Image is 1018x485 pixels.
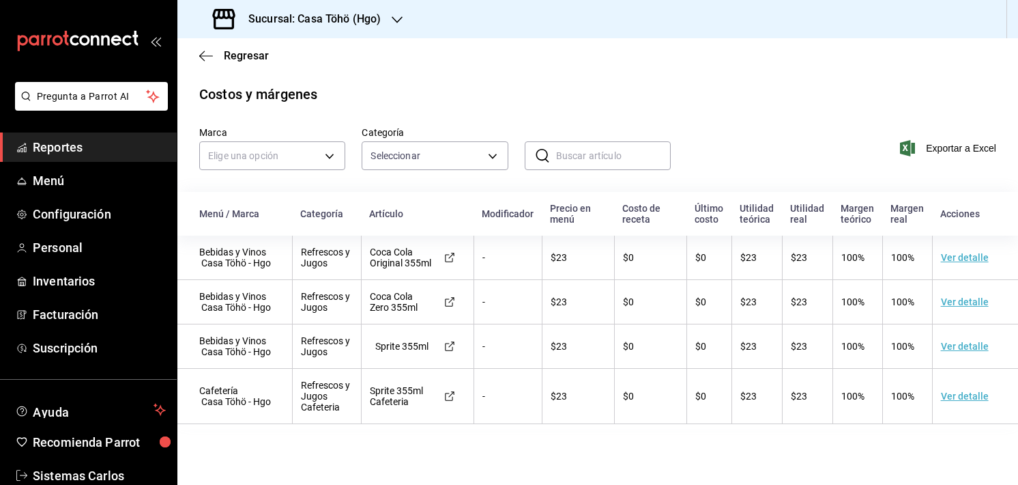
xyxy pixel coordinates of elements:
th: Precio en menú [542,192,614,236]
th: Menú / Marca [177,192,292,236]
span: Pregunta a Parrot AI [37,89,147,104]
th: Modificador [474,192,542,236]
input: Buscar artículo [556,142,671,169]
button: Pregunta a Parrot AI [15,82,168,111]
span: Sistemas Carlos [33,467,166,485]
td: Ver detalle [932,369,1018,424]
span: 100% [891,296,914,307]
td: $0 [614,280,686,324]
h3: Sucursal: Casa Töhö (Hgo) [237,11,381,27]
button: Regresar [199,49,269,62]
td: $0 [614,369,686,424]
td: Ver detalle [932,280,1018,324]
div: Coca Cola Zero 355ml [370,291,433,313]
td: $0 [614,324,686,369]
td: - [474,236,542,280]
a: Pregunta a Parrot AI [10,99,168,113]
td: - [474,324,542,369]
span: Inventarios [33,272,166,290]
td: Refrescos y Jugos [292,236,361,280]
span: Facturación [33,305,166,324]
label: Marca [199,128,345,137]
td: Bebidas y Vinos Casa Töhö - Hgo [177,280,292,324]
td: Refrescos y Jugos [292,324,361,369]
button: Exportar a Excel [903,140,996,156]
td: Bebidas y Vinos Casa Töhö - Hgo [177,236,292,280]
span: Menú [33,171,166,190]
div: Costos y márgenes [199,84,317,105]
td: Ver detalle [932,236,1018,280]
td: $0 [686,236,731,280]
div: Coca Cola Original 355ml [370,247,433,268]
td: $23 [542,236,614,280]
span: 100% [891,252,914,263]
td: $0 [614,236,686,280]
td: $23 [542,324,614,369]
th: Margen teórico [832,192,882,236]
span: Configuración [33,205,166,223]
span: 100% [841,391,864,402]
span: Suscripción [33,339,166,357]
div: Sprite 355ml [370,341,433,352]
span: $23 [740,341,757,352]
td: $0 [686,369,731,424]
span: 100% [841,341,864,352]
span: 100% [891,341,914,352]
td: - [474,280,542,324]
span: 100% [841,252,864,263]
td: $0 [686,324,731,369]
th: Utilidad real [782,192,832,236]
td: Ver detalle [932,324,1018,369]
span: Regresar [224,49,269,62]
span: 100% [841,296,864,307]
span: Ayuda [33,402,148,418]
td: - [474,369,542,424]
th: Costo de receta [614,192,686,236]
span: Personal [33,238,166,257]
th: Categoría [292,192,361,236]
span: $23 [791,341,807,352]
th: Margen real [882,192,932,236]
span: Seleccionar [370,149,420,163]
th: Último costo [686,192,731,236]
div: Sprite 355ml Cafeteria [370,385,433,407]
span: 100% [891,391,914,402]
div: Elige una opción [199,141,345,170]
span: Reportes [33,138,166,156]
th: Utilidad teórica [731,192,782,236]
span: $23 [740,296,757,307]
th: Acciones [932,192,1018,236]
td: Refrescos y Jugos Cafeteria [292,369,361,424]
span: $23 [791,391,807,402]
th: Artículo [361,192,474,236]
button: open_drawer_menu [150,36,161,46]
label: Categoría [362,128,508,137]
td: $23 [542,280,614,324]
span: $23 [791,296,807,307]
td: Refrescos y Jugos [292,280,361,324]
span: $23 [791,252,807,263]
td: Cafetería Casa Töhö - Hgo [177,369,292,424]
td: $23 [542,369,614,424]
span: $23 [740,391,757,402]
td: Bebidas y Vinos Casa Töhö - Hgo [177,324,292,369]
span: $23 [740,252,757,263]
span: Recomienda Parrot [33,433,166,452]
td: $0 [686,280,731,324]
